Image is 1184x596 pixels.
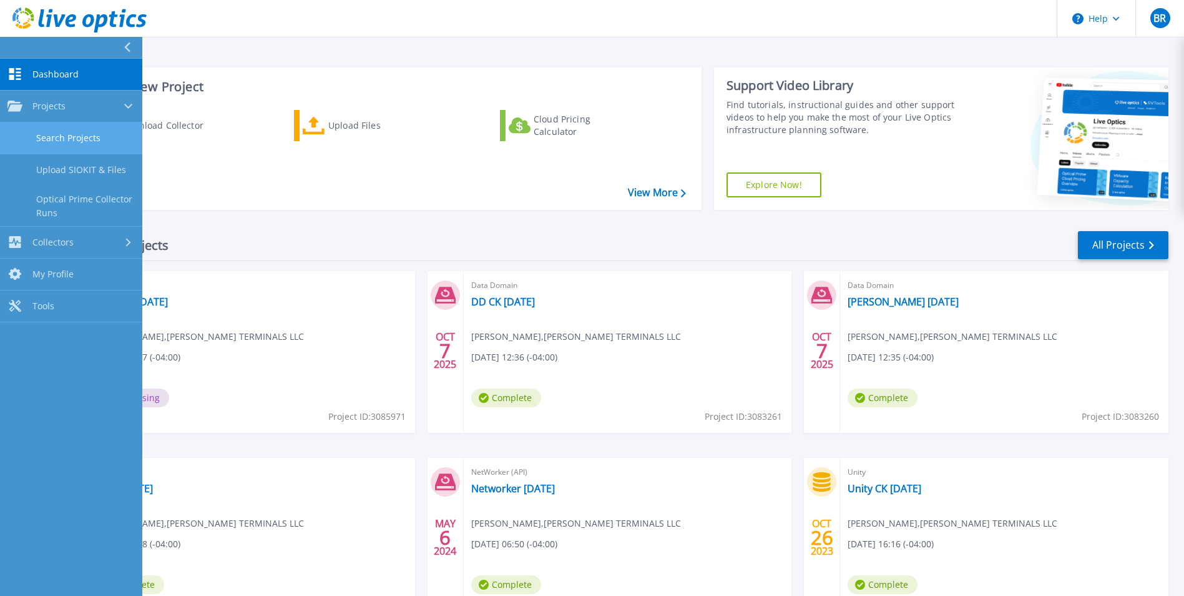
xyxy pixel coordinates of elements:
[439,345,451,356] span: 7
[471,350,557,364] span: [DATE] 12:36 (-04:00)
[500,110,639,141] a: Cloud Pricing Calculator
[628,187,686,199] a: View More
[471,389,541,407] span: Complete
[848,575,917,594] span: Complete
[727,99,958,136] div: Find tutorials, instructional guides and other support videos to help you make the most of your L...
[89,80,685,94] h3: Start a New Project
[1082,410,1159,424] span: Project ID: 3083260
[433,515,457,560] div: MAY 2024
[1078,231,1168,259] a: All Projects
[848,482,921,495] a: Unity CK [DATE]
[810,328,834,374] div: OCT 2025
[848,465,1161,479] span: Unity
[433,328,457,374] div: OCT 2025
[816,345,828,356] span: 7
[32,101,66,112] span: Projects
[471,575,541,594] span: Complete
[94,279,408,292] span: Unity
[94,517,304,530] span: [PERSON_NAME] , [PERSON_NAME] TERMINALS LLC
[848,517,1057,530] span: [PERSON_NAME] , [PERSON_NAME] TERMINALS LLC
[534,113,634,138] div: Cloud Pricing Calculator
[471,330,681,344] span: [PERSON_NAME] , [PERSON_NAME] TERMINALS LLC
[848,330,1057,344] span: [PERSON_NAME] , [PERSON_NAME] TERMINALS LLC
[848,296,959,308] a: [PERSON_NAME] [DATE]
[120,113,220,138] div: Download Collector
[705,410,782,424] span: Project ID: 3083261
[32,237,74,248] span: Collectors
[848,537,934,551] span: [DATE] 16:16 (-04:00)
[294,110,433,141] a: Upload Files
[471,296,535,308] a: DD CK [DATE]
[89,110,228,141] a: Download Collector
[848,279,1161,292] span: Data Domain
[471,465,785,479] span: NetWorker (API)
[727,77,958,94] div: Support Video Library
[32,69,79,80] span: Dashboard
[811,532,833,543] span: 26
[32,269,74,280] span: My Profile
[471,279,785,292] span: Data Domain
[439,532,451,543] span: 6
[94,330,304,344] span: [PERSON_NAME] , [PERSON_NAME] TERMINALS LLC
[1153,13,1166,23] span: BR
[727,172,821,197] a: Explore Now!
[810,515,834,560] div: OCT 2023
[328,113,428,138] div: Upload Files
[848,389,917,407] span: Complete
[471,537,557,551] span: [DATE] 06:50 (-04:00)
[471,482,555,495] a: Networker [DATE]
[848,350,934,364] span: [DATE] 12:35 (-04:00)
[328,410,406,424] span: Project ID: 3085971
[94,465,408,479] span: Unity
[32,300,54,312] span: Tools
[471,517,681,530] span: [PERSON_NAME] , [PERSON_NAME] TERMINALS LLC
